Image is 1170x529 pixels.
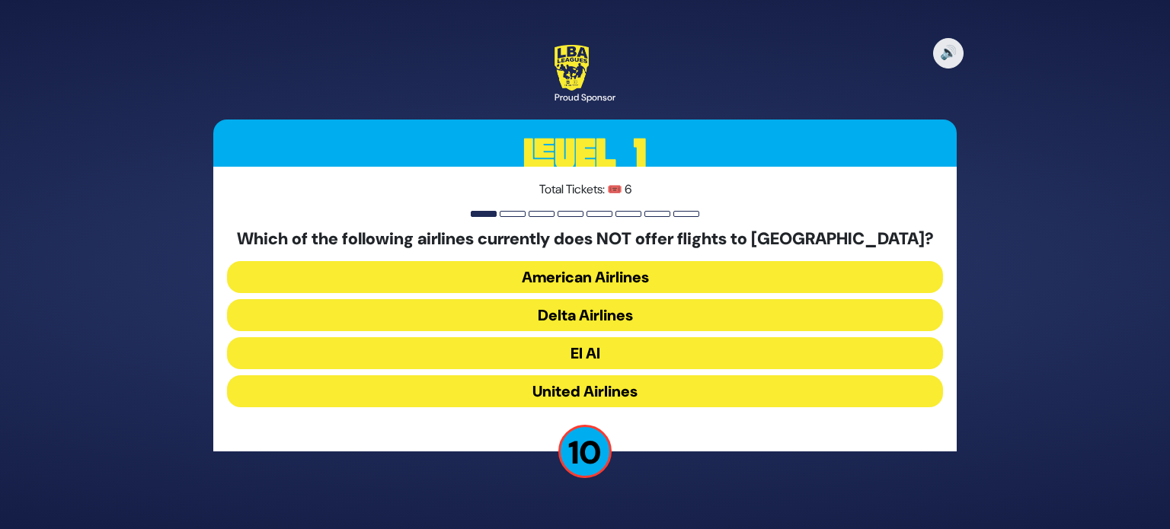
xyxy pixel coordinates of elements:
button: American Airlines [227,261,943,293]
p: Total Tickets: 🎟️ 6 [227,180,943,199]
p: 10 [558,425,612,478]
button: United Airlines [227,375,943,407]
button: El Al [227,337,943,369]
div: Proud Sponsor [555,91,615,104]
h5: Which of the following airlines currently does NOT offer flights to [GEOGRAPHIC_DATA]? [227,229,943,249]
button: 🔊 [933,38,964,69]
img: LBA [555,45,589,91]
button: Delta Airlines [227,299,943,331]
h3: Level 1 [213,120,957,188]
